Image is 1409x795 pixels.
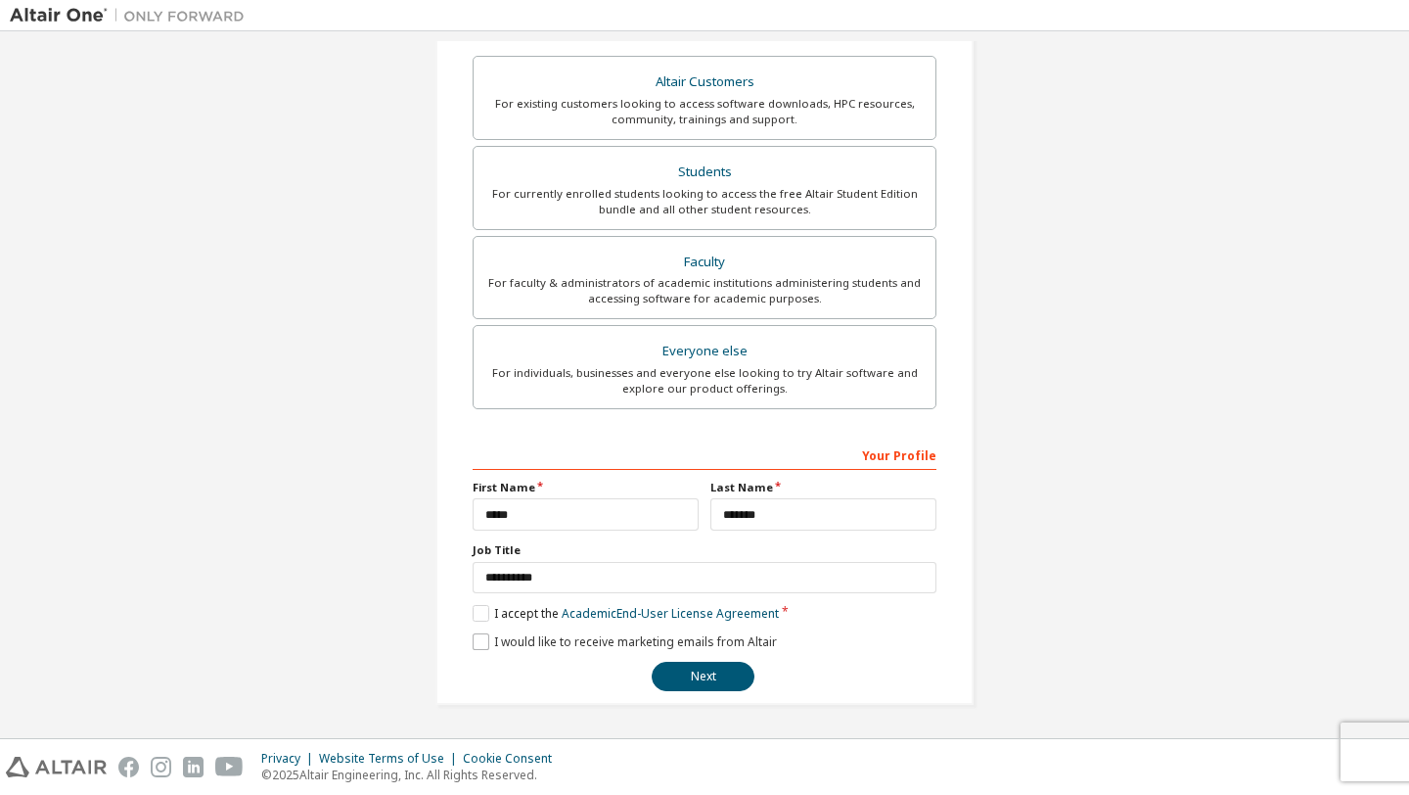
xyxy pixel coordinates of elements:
p: © 2025 Altair Engineering, Inc. All Rights Reserved. [261,767,564,783]
div: For existing customers looking to access software downloads, HPC resources, community, trainings ... [485,96,924,127]
label: Job Title [473,542,936,558]
div: For currently enrolled students looking to access the free Altair Student Edition bundle and all ... [485,186,924,217]
div: Everyone else [485,338,924,365]
button: Next [652,662,754,691]
label: First Name [473,480,699,495]
div: For individuals, businesses and everyone else looking to try Altair software and explore our prod... [485,365,924,397]
div: Students [485,159,924,186]
div: Privacy [261,751,319,767]
div: Altair Customers [485,69,924,96]
img: instagram.svg [151,757,171,777]
img: linkedin.svg [183,757,204,777]
div: Your Profile [473,439,936,470]
img: youtube.svg [215,757,244,777]
a: Academic End-User License Agreement [562,605,779,622]
img: Altair One [10,6,254,25]
label: Last Name [710,480,936,495]
img: altair_logo.svg [6,757,107,777]
label: I would like to receive marketing emails from Altair [473,633,777,650]
div: Cookie Consent [463,751,564,767]
div: Faculty [485,249,924,276]
img: facebook.svg [118,757,139,777]
div: For faculty & administrators of academic institutions administering students and accessing softwa... [485,275,924,306]
div: Website Terms of Use [319,751,463,767]
label: I accept the [473,605,779,622]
